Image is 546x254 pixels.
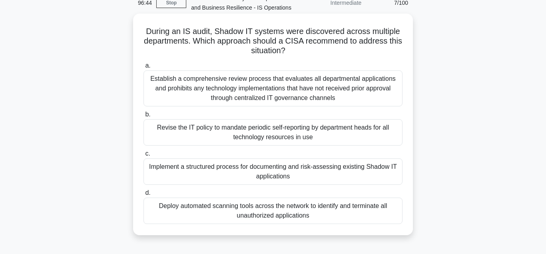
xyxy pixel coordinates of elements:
[143,198,403,224] div: Deploy automated scanning tools across the network to identify and terminate all unauthorized app...
[143,70,403,106] div: Establish a comprehensive review process that evaluates all departmental applications and prohibi...
[145,150,150,157] span: c.
[145,189,150,196] span: d.
[143,119,403,146] div: Revise the IT policy to mandate periodic self-reporting by department heads for all technology re...
[143,26,403,56] h5: During an IS audit, Shadow IT systems were discovered across multiple departments. Which approach...
[143,158,403,185] div: Implement a structured process for documenting and risk-assessing existing Shadow IT applications
[145,111,150,118] span: b.
[145,62,150,69] span: a.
